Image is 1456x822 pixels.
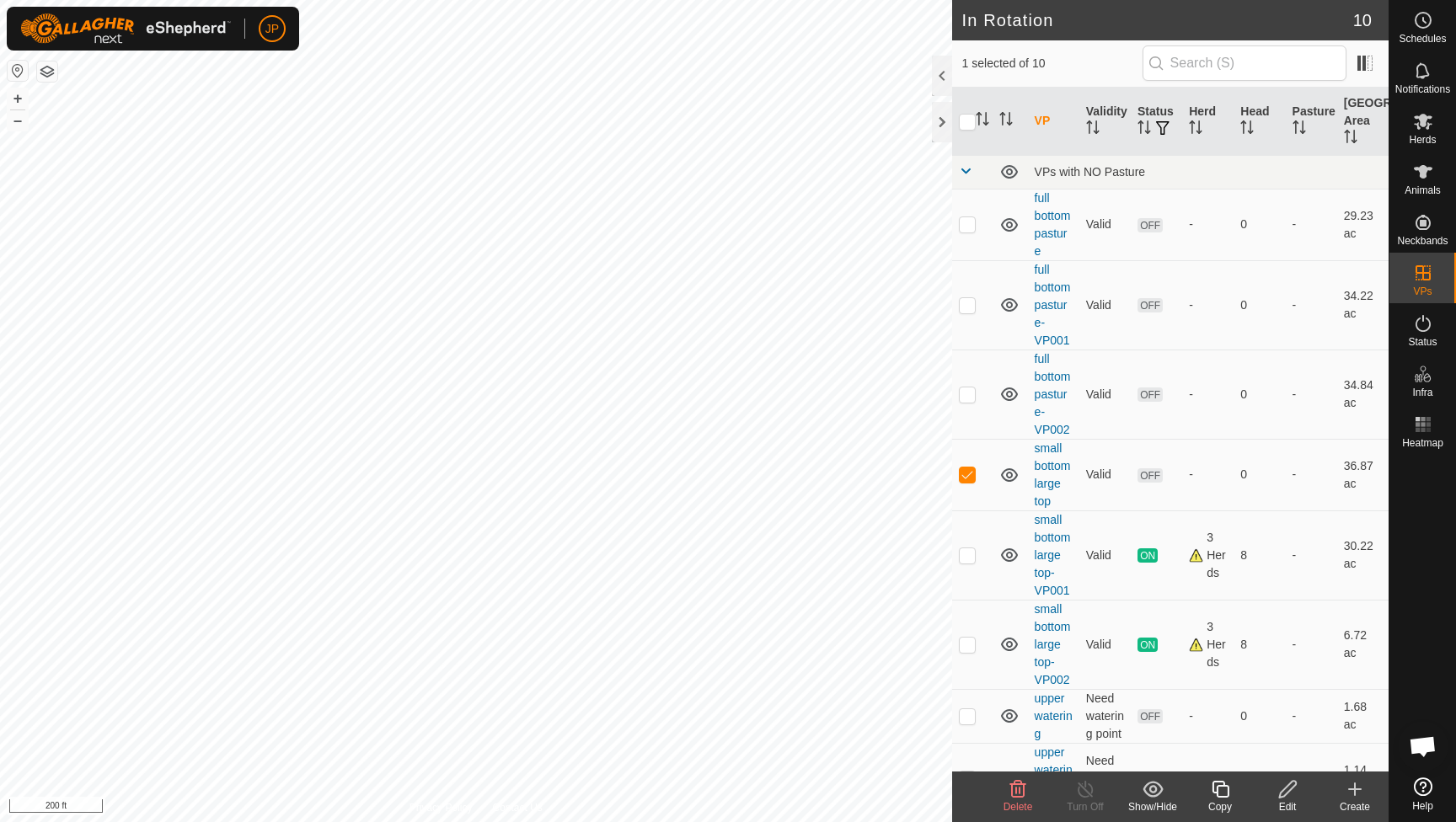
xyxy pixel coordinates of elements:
td: 8 [1234,600,1285,689]
div: - [1189,296,1227,314]
td: Need watering point [1079,743,1131,814]
td: - [1286,743,1337,814]
td: - [1286,510,1337,600]
span: ON [1137,638,1158,652]
td: 0 [1234,189,1285,260]
a: upper watering-VP001 [1035,745,1073,812]
p-sorticon: Activate to sort [1086,123,1100,136]
th: [GEOGRAPHIC_DATA] Area [1337,88,1389,156]
div: Copy [1186,799,1254,814]
a: Help [1389,771,1456,818]
td: - [1286,689,1337,743]
span: Animals [1405,185,1441,195]
button: + [8,88,28,109]
div: VPs with NO Pasture [1035,165,1382,179]
span: OFF [1137,468,1163,483]
th: Herd [1182,88,1234,156]
span: Status [1408,337,1437,347]
p-sorticon: Activate to sort [1293,123,1306,136]
button: Map Layers [37,61,57,82]
p-sorticon: Activate to sort [976,115,989,128]
th: Head [1234,88,1285,156]
p-sorticon: Activate to sort [1344,132,1357,146]
a: small bottom large top-VP002 [1035,602,1071,686]
td: Valid [1079,439,1131,510]
img: Gallagher Logo [20,13,231,44]
td: 0 [1234,350,1285,439]
div: 3 Herds [1189,529,1227,582]
span: OFF [1137,709,1163,723]
span: Herds [1409,135,1436,145]
a: small bottom large top [1035,441,1071,508]
span: VPs [1413,286,1432,296]
td: Valid [1079,510,1131,600]
div: - [1189,216,1227,233]
td: 34.22 ac [1337,260,1389,350]
div: - [1189,770,1227,787]
span: Neckbands [1397,236,1448,246]
th: Validity [1079,88,1131,156]
p-sorticon: Activate to sort [1189,123,1202,136]
span: JP [265,20,279,38]
span: Delete [1004,801,1033,813]
div: Turn Off [1052,799,1119,814]
td: Valid [1079,189,1131,260]
span: OFF [1137,218,1163,232]
h2: In Rotation [962,10,1353,30]
span: OFF [1137,298,1163,312]
div: Show/Hide [1119,799,1186,814]
span: Schedules [1399,34,1446,44]
a: full bottom pasture-VP002 [1035,352,1071,436]
td: 0 [1234,439,1285,510]
td: 0 [1234,689,1285,743]
td: - [1286,600,1337,689]
td: - [1286,439,1337,510]
span: Infra [1412,387,1432,398]
div: - [1189,466,1227,483]
a: upper watering [1035,691,1073,740]
td: 0 [1234,260,1285,350]
th: Status [1131,88,1182,156]
td: 29.23 ac [1337,189,1389,260]
p-sorticon: Activate to sort [1137,123,1151,136]
div: - [1189,707,1227,725]
a: Privacy Policy [409,800,473,815]
td: 0 [1234,743,1285,814]
span: Heatmap [1402,438,1443,448]
td: 1.68 ac [1337,689,1389,743]
td: - [1286,350,1337,439]
td: Need watering point [1079,689,1131,743]
a: small bottom large top-VP001 [1035,513,1071,597]
td: 6.72 ac [1337,600,1389,689]
p-sorticon: Activate to sort [999,115,1013,128]
a: full bottom pasture [1035,191,1071,258]
td: - [1286,260,1337,350]
th: VP [1028,88,1079,156]
div: Open chat [1398,721,1448,771]
th: Pasture [1286,88,1337,156]
td: Valid [1079,600,1131,689]
td: 30.22 ac [1337,510,1389,600]
span: OFF [1137,387,1163,402]
td: - [1286,189,1337,260]
td: 1.14 ac [1337,743,1389,814]
td: Valid [1079,260,1131,350]
td: 8 [1234,510,1285,600]
td: 36.87 ac [1337,439,1389,510]
div: Edit [1254,799,1321,814]
div: - [1189,386,1227,403]
span: Notifications [1395,84,1450,94]
span: 1 selected of 10 [962,55,1143,72]
td: Valid [1079,350,1131,439]
td: 34.84 ac [1337,350,1389,439]
div: Create [1321,799,1389,814]
span: 10 [1353,8,1372,33]
a: Contact Us [492,800,542,815]
p-sorticon: Activate to sort [1240,123,1254,136]
span: Help [1412,801,1433,811]
input: Search (S) [1143,45,1346,81]
a: full bottom pasture-VP001 [1035,263,1071,347]
button: Reset Map [8,61,28,81]
button: – [8,110,28,131]
div: 3 Herds [1189,618,1227,671]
